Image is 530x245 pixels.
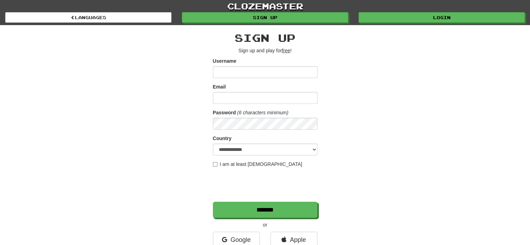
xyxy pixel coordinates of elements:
[213,161,302,168] label: I am at least [DEMOGRAPHIC_DATA]
[182,12,348,23] a: Sign up
[213,171,319,198] iframe: reCAPTCHA
[213,83,226,90] label: Email
[5,12,171,23] a: Languages
[359,12,525,23] a: Login
[213,221,317,228] p: or
[213,109,236,116] label: Password
[213,58,237,64] label: Username
[237,110,289,115] em: (6 characters minimum)
[213,162,217,167] input: I am at least [DEMOGRAPHIC_DATA]
[213,32,317,44] h2: Sign up
[213,135,232,142] label: Country
[213,47,317,54] p: Sign up and play for !
[282,48,290,53] u: free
